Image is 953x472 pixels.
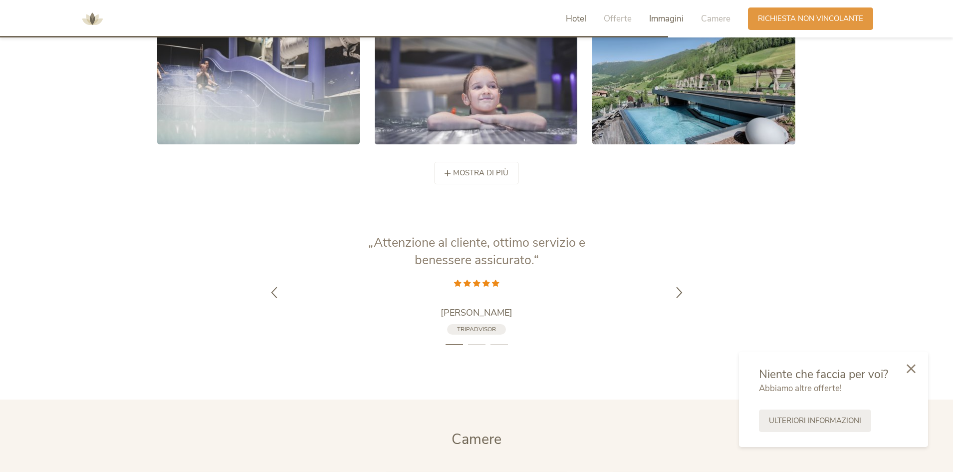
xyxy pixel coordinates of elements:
span: Richiesta non vincolante [758,13,863,24]
a: [PERSON_NAME] [352,307,601,319]
span: TripAdvisor [457,325,496,333]
span: Abbiamo altre offerte! [759,383,842,394]
img: AMONTI & LUNARIS Wellnessresort [77,4,107,34]
span: „Attenzione al cliente, ottimo servizio e benessere assicurato.“ [368,234,585,269]
span: Hotel [566,13,586,24]
span: [PERSON_NAME] [441,307,512,319]
span: Niente che faccia per voi? [759,367,888,382]
span: Offerte [604,13,632,24]
span: Ulteriori informazioni [769,416,861,426]
span: Camere [701,13,730,24]
a: Ulteriori informazioni [759,410,871,432]
a: TripAdvisor [447,324,506,335]
a: AMONTI & LUNARIS Wellnessresort [77,15,107,22]
span: Camere [452,430,501,449]
span: mostra di più [453,168,508,178]
span: Immagini [649,13,684,24]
